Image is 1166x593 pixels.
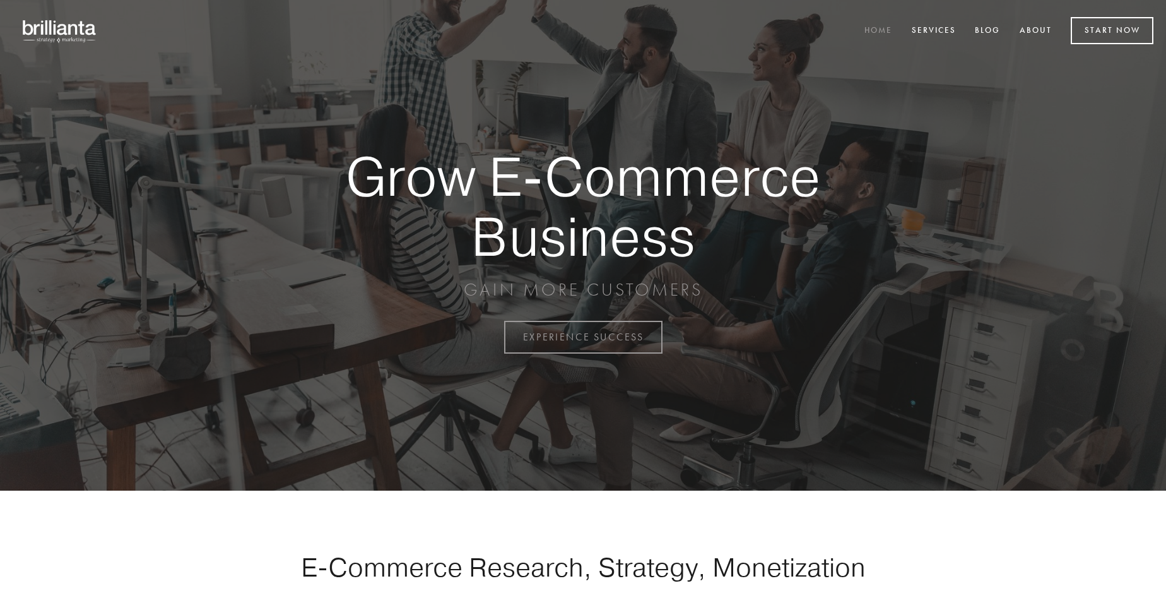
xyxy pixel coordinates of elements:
a: Services [904,21,964,42]
a: About [1011,21,1060,42]
a: Home [856,21,900,42]
p: GAIN MORE CUSTOMERS [302,279,864,301]
img: brillianta - research, strategy, marketing [13,13,107,49]
strong: Grow E-Commerce Business [302,147,864,266]
a: Start Now [1071,17,1153,44]
a: Blog [967,21,1008,42]
a: EXPERIENCE SUCCESS [504,321,662,354]
h1: E-Commerce Research, Strategy, Monetization [261,551,905,583]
